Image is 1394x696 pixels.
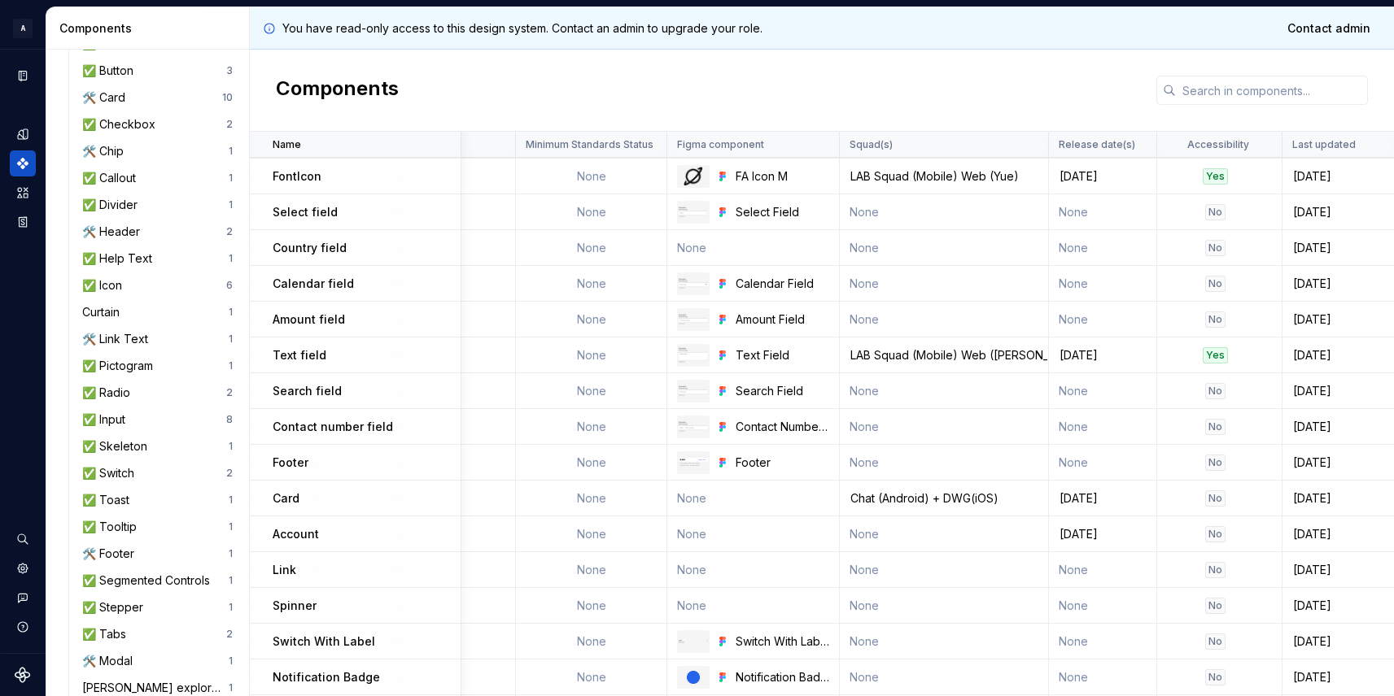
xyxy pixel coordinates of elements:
a: Storybook stories [10,209,36,235]
div: No [1205,526,1226,542]
p: Amount field [273,311,345,328]
td: None [1049,373,1157,409]
div: LAB Squad (Mobile) Web (Yue) [841,168,1047,185]
p: Spinner [273,598,317,614]
div: ✅ Checkbox [82,116,162,133]
td: None [840,266,1049,302]
a: 🛠️ Chip1 [76,138,239,164]
p: Select field [273,204,338,220]
p: Calendar field [273,276,354,292]
div: 🛠️ Link Text [82,331,155,347]
a: ✅ Checkbox2 [76,111,239,137]
div: 1 [229,306,233,319]
td: None [516,373,667,409]
div: [DATE] [1050,347,1156,363]
div: Calendar Field [736,276,829,292]
div: 1 [229,198,233,211]
td: None [667,481,840,516]
div: Contact Number Field [736,419,829,435]
a: Documentation [10,63,36,89]
p: Account [273,526,319,542]
div: 🛠️ Modal [82,653,139,669]
div: Assets [10,180,36,206]
a: ✅ Icon6 [76,272,239,298]
div: No [1205,598,1226,614]
a: Design tokens [10,121,36,147]
a: Settings [10,555,36,581]
div: Search Field [736,383,829,399]
td: None [1049,194,1157,230]
div: FA Icon M [736,168,829,185]
td: None [1049,230,1157,266]
a: ✅ Button3 [76,58,239,84]
div: 🛠️ Card [82,89,132,106]
a: Components [10,150,36,176]
img: Search Field [679,385,708,397]
div: 🛠️ Header [82,224,146,240]
td: None [840,552,1049,588]
p: FontIcon [273,168,321,185]
div: ✅ Input [82,411,132,428]
img: Text Field [679,347,708,363]
a: ✅ Input8 [76,407,239,433]
a: ✅ Pictogram1 [76,353,239,379]
td: None [1049,552,1157,588]
div: 2 [226,225,233,238]
div: 🛠️ Chip [82,143,130,159]
div: No [1205,562,1226,578]
td: None [516,266,667,302]
div: ✅ Toast [82,492,136,508]
p: Contact number field [273,419,393,435]
td: None [1049,445,1157,481]
td: None [840,588,1049,624]
div: ✅ Icon [82,277,129,294]
p: Notification Badge [273,669,380,685]
a: ✅ Tooltip1 [76,514,239,540]
div: No [1205,419,1226,435]
p: Link [273,562,296,578]
div: Contact support [10,585,36,611]
div: Components [59,20,243,37]
svg: Supernova Logo [15,667,31,683]
div: 1 [229,252,233,265]
td: None [516,481,667,516]
a: ✅ Skeleton1 [76,433,239,459]
p: Squad(s) [850,138,893,151]
div: 10 [222,91,233,104]
p: Card [273,490,299,507]
div: ✅ Segmented Controls [82,572,216,589]
p: Minimum Standards Status [526,138,653,151]
div: ✅ Stepper [82,599,150,616]
a: 🛠️ Modal1 [76,648,239,674]
div: 8 [226,413,233,426]
div: No [1205,383,1226,399]
div: 1 [229,655,233,668]
td: None [516,409,667,445]
a: 🛠️ Footer1 [76,541,239,567]
p: Country field [273,240,347,256]
td: None [840,624,1049,659]
a: ✅ Help Text1 [76,246,239,272]
td: None [516,337,667,373]
div: 1 [229,520,233,533]
div: [DATE] [1050,490,1156,507]
td: None [1049,624,1157,659]
div: ✅ Callout [82,170,142,186]
td: None [667,230,840,266]
div: 1 [229,681,233,694]
div: ✅ Help Text [82,250,159,267]
p: Accessibility [1187,138,1249,151]
div: [DATE] [1050,168,1156,185]
td: None [516,194,667,230]
div: No [1205,455,1226,471]
div: LAB Squad (Mobile) Web ([PERSON_NAME]) [841,347,1047,363]
div: ✅ Pictogram [82,358,160,374]
td: None [840,302,1049,337]
td: None [516,588,667,624]
td: None [840,409,1049,445]
td: None [1049,302,1157,337]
